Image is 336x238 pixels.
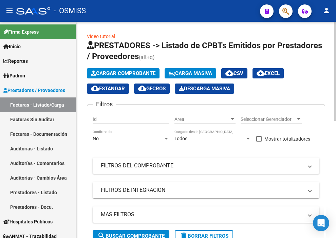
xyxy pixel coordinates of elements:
[257,70,280,76] span: EXCEL
[101,186,303,194] mat-panel-title: FILTROS DE INTEGRACION
[3,43,21,50] span: Inicio
[87,84,129,94] button: Estandar
[264,135,310,143] span: Mostrar totalizadores
[5,6,14,15] mat-icon: menu
[101,211,303,218] mat-panel-title: MAS FILTROS
[93,206,319,223] mat-expansion-panel-header: MAS FILTROS
[179,86,230,92] span: Descarga Masiva
[93,136,99,141] span: No
[3,28,39,36] span: Firma Express
[3,87,65,94] span: Prestadores / Proveedores
[3,57,28,65] span: Reportes
[138,86,166,92] span: Gecros
[169,70,212,76] span: Carga Masiva
[3,72,25,79] span: Padrón
[221,68,247,78] button: CSV
[225,70,243,76] span: CSV
[101,162,303,169] mat-panel-title: FILTROS DEL COMPROBANTE
[91,70,155,76] span: Cargar Comprobante
[54,3,86,18] span: - OSMISS
[225,69,234,77] mat-icon: cloud_download
[174,116,229,122] span: Area
[241,116,296,122] span: Seleccionar Gerenciador
[134,84,170,94] button: Gecros
[175,84,234,94] app-download-masive: Descarga masiva de comprobantes (adjuntos)
[3,218,53,225] span: Hospitales Públicos
[93,182,319,198] mat-expansion-panel-header: FILTROS DE INTEGRACION
[253,68,284,78] button: EXCEL
[91,84,99,92] mat-icon: cloud_download
[93,158,319,174] mat-expansion-panel-header: FILTROS DEL COMPROBANTE
[91,86,125,92] span: Estandar
[322,6,331,15] mat-icon: person
[87,41,322,61] span: PRESTADORES -> Listado de CPBTs Emitidos por Prestadores / Proveedores
[139,54,155,60] span: (alt+q)
[175,84,234,94] button: Descarga Masiva
[87,34,115,39] a: Video tutorial
[257,69,265,77] mat-icon: cloud_download
[93,99,116,109] h3: Filtros
[87,68,160,78] button: Cargar Comprobante
[138,84,146,92] mat-icon: cloud_download
[313,215,329,231] div: Open Intercom Messenger
[174,136,187,141] span: Todos
[165,68,216,78] button: Carga Masiva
